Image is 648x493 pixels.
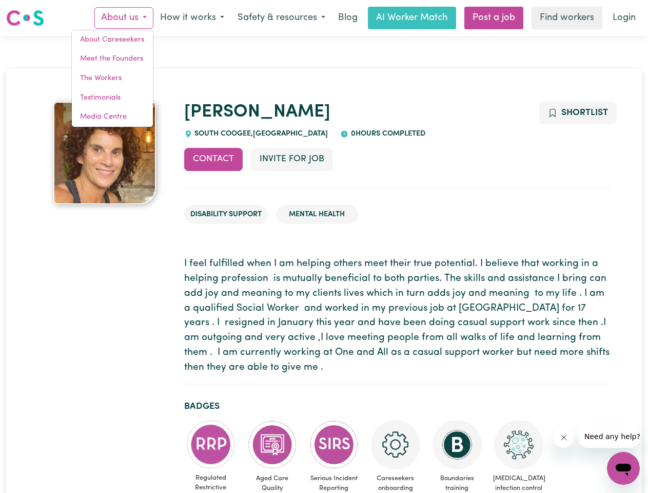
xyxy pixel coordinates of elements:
[94,7,153,29] button: About us
[38,102,172,204] a: Belinda's profile picture'
[348,130,425,138] span: 0 hours completed
[53,102,156,204] img: Belinda
[433,420,482,469] img: CS Academy: Boundaries in care and support work course completed
[251,148,333,170] button: Invite for Job
[72,49,153,69] a: Meet the Founders
[6,9,44,27] img: Careseekers logo
[368,7,456,29] a: AI Worker Match
[184,401,611,412] h2: Badges
[184,205,268,224] li: Disability Support
[464,7,523,29] a: Post a job
[276,205,358,224] li: Mental Health
[248,420,297,469] img: CS Academy: Aged Care Quality Standards & Code of Conduct course completed
[371,420,420,469] img: CS Academy: Careseekers Onboarding course completed
[153,7,231,29] button: How it works
[554,427,574,448] iframe: Close message
[606,7,642,29] a: Login
[72,107,153,127] a: Media Centre
[71,30,153,127] div: About us
[186,420,235,469] img: CS Academy: Regulated Restrictive Practices course completed
[309,420,359,469] img: CS Academy: Serious Incident Reporting Scheme course completed
[72,30,153,50] a: About Careseekers
[494,420,543,469] img: CS Academy: COVID-19 Infection Control Training course completed
[6,7,62,15] span: Need any help?
[607,452,640,485] iframe: Button to launch messaging window
[184,103,330,121] a: [PERSON_NAME]
[561,108,608,117] span: Shortlist
[539,102,617,124] button: Add to shortlist
[332,7,364,29] a: Blog
[192,130,328,138] span: SOUTH COOGEE , [GEOGRAPHIC_DATA]
[231,7,332,29] button: Safety & resources
[72,69,153,88] a: The Workers
[6,6,44,30] a: Careseekers logo
[72,88,153,108] a: Testimonials
[184,257,611,375] p: I feel fulfilled when I am helping others meet their true potential. I believe that working in a ...
[578,425,640,448] iframe: Message from company
[532,7,602,29] a: Find workers
[184,148,243,170] button: Contact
